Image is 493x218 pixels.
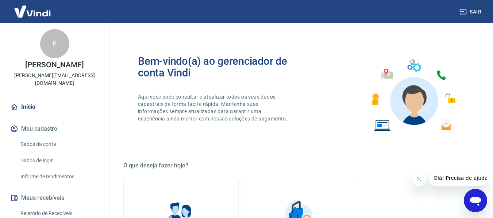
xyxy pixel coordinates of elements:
[365,55,461,136] img: Imagem de um avatar masculino com diversos icones exemplificando as funcionalidades do gerenciado...
[9,0,56,23] img: Vindi
[412,171,426,186] iframe: Fechar mensagem
[138,55,300,79] h2: Bem-vindo(a) ao gerenciador de conta Vindi
[18,169,100,184] a: Informe de rendimentos
[9,190,100,206] button: Meus recebíveis
[123,162,475,169] h5: O que deseja fazer hoje?
[18,153,100,168] a: Dados de login
[4,5,61,11] span: Olá! Precisa de ajuda?
[18,137,100,152] a: Dados da conta
[40,29,69,58] div: E
[138,93,289,122] p: Aqui você pode consultar e atualizar todos os seus dados cadastrais de forma fácil e rápida. Mant...
[9,99,100,115] a: Início
[6,72,103,87] p: [PERSON_NAME][EMAIL_ADDRESS][DOMAIN_NAME]
[464,189,487,212] iframe: Botão para abrir a janela de mensagens
[25,61,84,69] p: [PERSON_NAME]
[458,5,484,19] button: Sair
[429,170,487,186] iframe: Mensagem da empresa
[9,121,100,137] button: Meu cadastro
